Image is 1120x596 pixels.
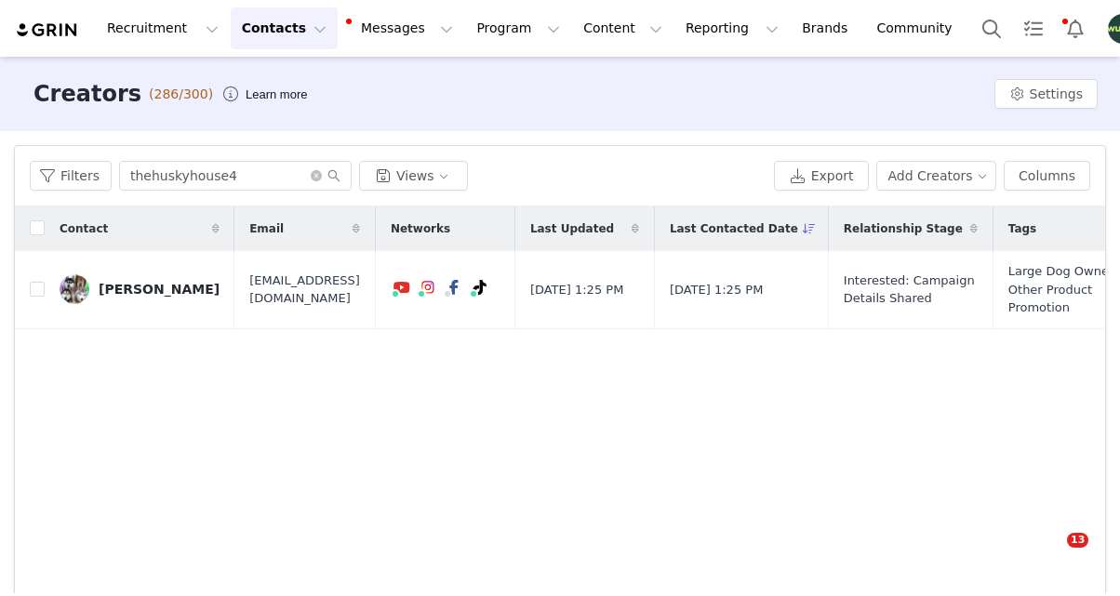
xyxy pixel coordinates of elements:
i: icon: close-circle [311,170,322,181]
button: Notifications [1055,7,1096,49]
img: 8299b338-0172-401e-9ff5-6bd61eb327e4.jpg [60,274,89,304]
img: grin logo [15,21,80,39]
button: Export [774,161,869,191]
i: icon: search [327,169,340,182]
button: Filters [30,161,112,191]
span: Last Contacted Date [670,220,798,237]
span: Last Updated [530,220,614,237]
span: [DATE] 1:25 PM [530,281,623,299]
span: Contact [60,220,108,237]
span: Large Dog Owner Other Product Promotion [1008,262,1117,317]
button: Search [971,7,1012,49]
button: Content [572,7,673,49]
button: Columns [1004,161,1090,191]
a: Brands [791,7,864,49]
span: 13 [1067,533,1088,548]
span: Tags [1008,220,1036,237]
img: instagram.svg [420,280,435,295]
span: Relationship Stage [844,220,963,237]
a: Tasks [1013,7,1054,49]
span: Email [249,220,284,237]
a: [PERSON_NAME] [60,274,220,304]
a: Community [866,7,972,49]
h3: Creators [33,77,141,111]
input: Search... [119,161,352,191]
div: [PERSON_NAME] [99,282,220,297]
span: Interested: Campaign Details Shared [844,272,978,308]
div: Tooltip anchor [242,86,311,104]
button: Views [359,161,468,191]
button: Reporting [674,7,790,49]
button: Program [465,7,571,49]
button: Recruitment [96,7,230,49]
iframe: Intercom live chat [1029,533,1073,577]
span: (286/300) [149,85,213,104]
button: Settings [994,79,1098,109]
span: Networks [391,220,450,237]
span: [DATE] 1:25 PM [670,281,763,299]
button: Add Creators [876,161,997,191]
button: Contacts [231,7,338,49]
span: [EMAIL_ADDRESS][DOMAIN_NAME] [249,272,360,308]
button: Messages [339,7,464,49]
